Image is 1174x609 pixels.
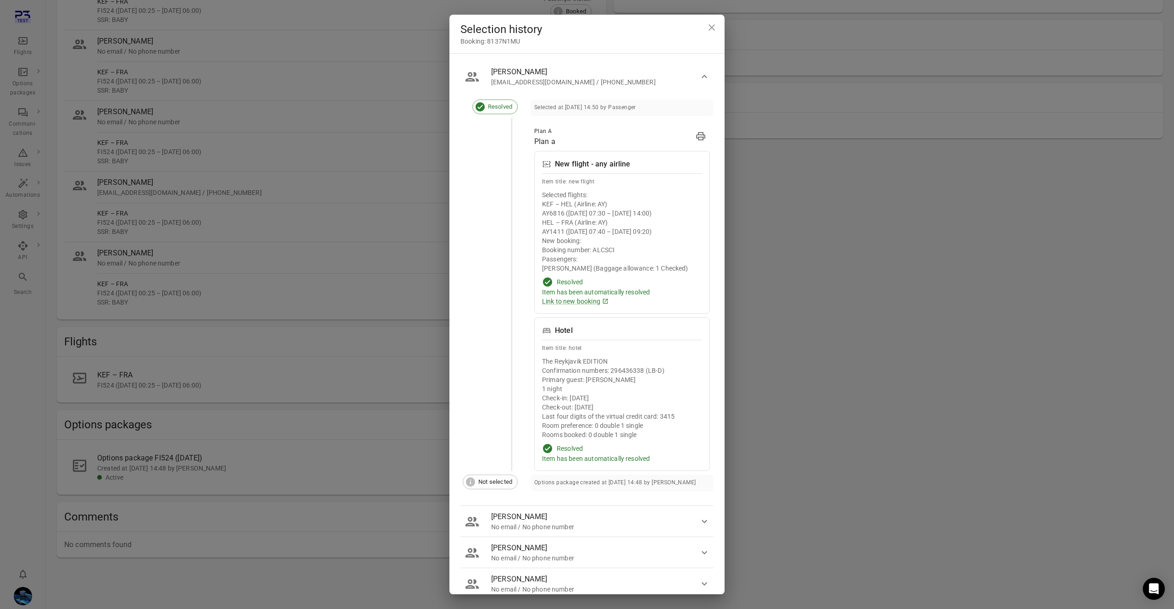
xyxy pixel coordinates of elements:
[542,236,702,245] div: New booking:
[534,103,636,112] div: Selected at [DATE] 14:50 by Passenger
[542,366,702,375] div: Confirmation numbers: 296436338 (LB-D)
[491,78,699,87] div: [EMAIL_ADDRESS][DOMAIN_NAME] / [PHONE_NUMBER]
[460,37,714,46] div: Booking: 8137N1MU
[460,22,714,37] div: Selection history
[491,554,699,563] div: No email / No phone number
[491,543,699,554] div: [PERSON_NAME]
[555,159,631,170] div: New flight - any airline
[491,585,699,594] div: No email / No phone number
[491,574,699,585] div: [PERSON_NAME]
[542,255,702,264] div: Passengers:
[460,506,714,537] button: [PERSON_NAME]No email / No phone number
[703,18,721,37] button: Close dialog
[542,454,702,463] div: Item has been automatically resolved
[557,277,583,287] div: Resolved
[460,61,714,92] button: [PERSON_NAME][EMAIL_ADDRESS][DOMAIN_NAME] / [PHONE_NUMBER]
[534,136,555,147] div: Plan a
[491,522,699,531] div: No email / No phone number
[542,264,702,273] div: [PERSON_NAME] (Baggage allowance: 1 Checked)
[483,102,517,111] span: Resolved
[555,325,573,336] div: Hotel
[542,218,702,227] div: HEL – FRA (Airline: AY)
[542,421,702,430] div: Room preference: 0 double 1 single
[473,477,517,487] span: Not selected
[692,127,710,147] span: Print all Selected and Resolved Items
[542,384,702,393] div: 1 night
[460,92,714,506] div: [PERSON_NAME][EMAIL_ADDRESS][DOMAIN_NAME] / [PHONE_NUMBER]
[542,245,702,255] div: Booking number: ALCSCI
[460,537,714,568] button: [PERSON_NAME]No email / No phone number
[542,412,702,421] div: Last four digits of the virtual credit card: 3415
[557,444,583,453] div: Resolved
[542,344,702,353] div: Item title: hotel
[534,478,696,487] div: Options package created at [DATE] 14:48 by [PERSON_NAME]
[542,375,702,384] div: Primary guest: [PERSON_NAME]
[542,288,702,297] div: Item has been automatically resolved
[542,177,702,187] div: Item title: new flight
[542,297,702,306] a: Link to new booking
[542,393,702,403] div: Check-in: [DATE]
[1143,578,1165,600] div: Open Intercom Messenger
[542,190,702,199] div: Selected flights:
[542,227,702,236] div: AY1411 ([DATE] 07:40 – [DATE] 09:20)
[491,511,699,522] div: [PERSON_NAME]
[491,66,699,78] div: [PERSON_NAME]
[542,209,702,218] div: AY6816 ([DATE] 07:30 – [DATE] 14:00)
[542,403,702,412] div: Check-out: [DATE]
[460,568,714,599] button: [PERSON_NAME]No email / No phone number
[542,357,702,366] div: The Reykjavik EDITION
[542,199,702,209] div: KEF – HEL (Airline: AY)
[542,430,702,439] div: Rooms booked: 0 double 1 single
[534,127,555,136] div: Plan A
[692,127,710,145] button: Print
